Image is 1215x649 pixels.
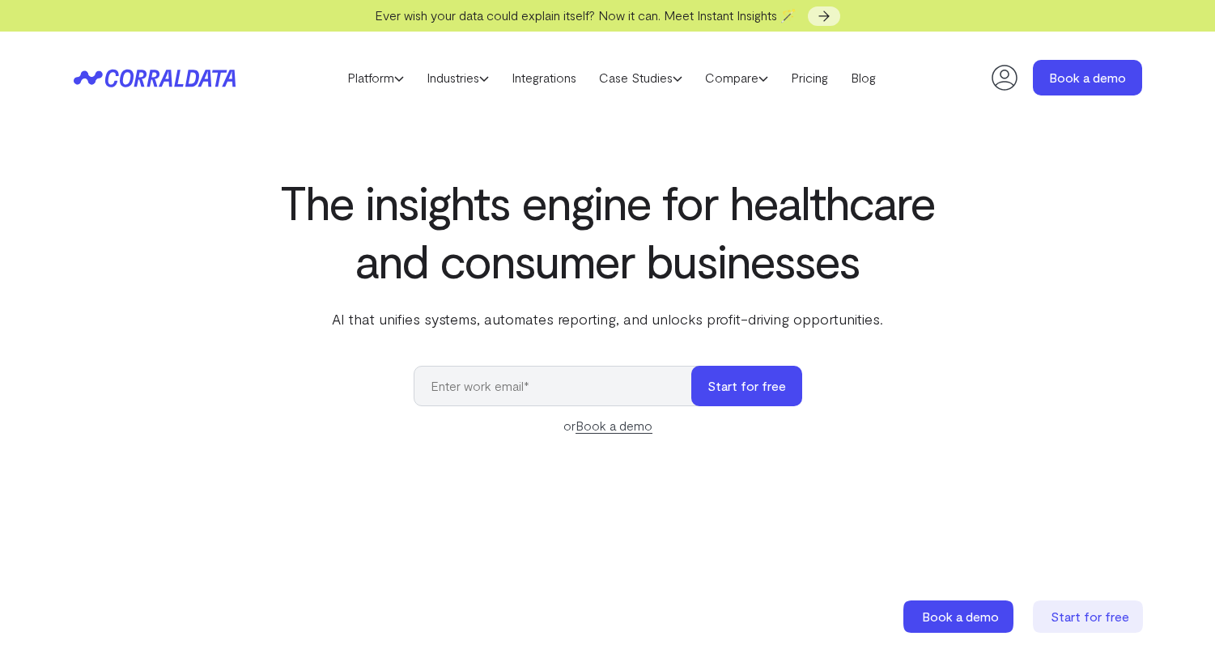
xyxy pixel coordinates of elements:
[780,66,839,90] a: Pricing
[375,7,797,23] span: Ever wish your data could explain itself? Now it can. Meet Instant Insights 🪄
[1033,60,1142,95] a: Book a demo
[414,366,707,406] input: Enter work email*
[1051,609,1129,624] span: Start for free
[278,172,938,289] h1: The insights engine for healthcare and consumer businesses
[903,600,1017,633] a: Book a demo
[922,609,999,624] span: Book a demo
[1033,600,1146,633] a: Start for free
[415,66,500,90] a: Industries
[694,66,780,90] a: Compare
[576,418,652,434] a: Book a demo
[588,66,694,90] a: Case Studies
[691,366,802,406] button: Start for free
[278,308,938,329] p: AI that unifies systems, automates reporting, and unlocks profit-driving opportunities.
[839,66,887,90] a: Blog
[500,66,588,90] a: Integrations
[414,416,802,435] div: or
[336,66,415,90] a: Platform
